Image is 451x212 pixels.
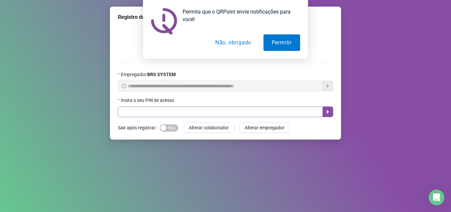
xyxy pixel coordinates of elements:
button: Permitir [263,34,300,51]
span: info-circle [122,84,126,88]
span: Empregador : [121,71,176,78]
span: Alterar empregador [245,124,285,131]
label: Sair após registrar [118,122,160,133]
iframe: Intercom live chat [429,190,444,205]
div: Permita que o QRPoint envie notificações para você! [177,8,300,23]
label: Insira o seu PIN de acesso [118,97,179,104]
strong: BRS SYSTEM [147,72,176,77]
span: caret-right [325,109,330,114]
button: Alterar empregador [239,122,290,133]
span: Alterar colaborador [189,124,229,131]
button: Não, obrigado [207,34,260,51]
button: Alterar colaborador [184,122,234,133]
img: notification icon [151,8,177,34]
